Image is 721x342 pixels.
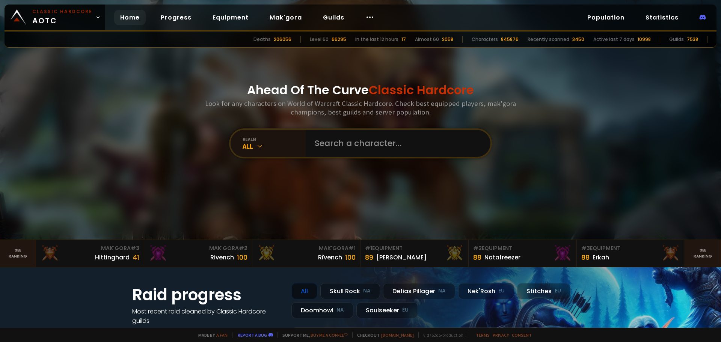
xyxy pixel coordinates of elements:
[581,10,630,25] a: Population
[360,240,469,267] a: #1Equipment89[PERSON_NAME]
[473,244,572,252] div: Equipment
[238,332,267,338] a: Report a bug
[381,332,414,338] a: [DOMAIN_NAME]
[36,240,144,267] a: Mak'Gora#3Hittinghard41
[247,81,474,99] h1: Ahead Of The Curve
[528,36,569,43] div: Recently scanned
[442,36,453,43] div: 2058
[243,136,306,142] div: realm
[132,307,282,325] h4: Most recent raid cleaned by Classic Hardcore guilds
[202,99,519,116] h3: Look for any characters on World of Warcraft Classic Hardcore. Check best equipped players, mak'g...
[278,332,348,338] span: Support me,
[376,253,427,262] div: [PERSON_NAME]
[132,326,181,334] a: See all progress
[577,240,685,267] a: #3Equipment88Erkah
[418,332,463,338] span: v. d752d5 - production
[484,253,520,262] div: Notafreezer
[345,252,356,262] div: 100
[239,244,247,252] span: # 2
[310,36,329,43] div: Level 60
[132,283,282,307] h1: Raid progress
[593,36,635,43] div: Active last 7 days
[194,332,228,338] span: Made by
[291,283,317,299] div: All
[365,244,372,252] span: # 1
[149,244,247,252] div: Mak'Gora
[311,332,348,338] a: Buy me a coffee
[365,244,464,252] div: Equipment
[581,252,590,262] div: 88
[355,36,398,43] div: In the last 12 hours
[253,36,271,43] div: Deaths
[402,306,409,314] small: EU
[207,10,255,25] a: Equipment
[369,81,474,98] span: Classic Hardcore
[114,10,146,25] a: Home
[687,36,698,43] div: 7538
[438,287,446,295] small: NA
[155,10,198,25] a: Progress
[512,332,532,338] a: Consent
[348,244,356,252] span: # 1
[332,36,346,43] div: 66295
[473,252,481,262] div: 88
[237,252,247,262] div: 100
[493,332,509,338] a: Privacy
[365,252,373,262] div: 89
[243,142,306,151] div: All
[5,5,105,30] a: Classic HardcoreAOTC
[32,8,92,15] small: Classic Hardcore
[133,252,139,262] div: 41
[144,240,252,267] a: Mak'Gora#2Rivench100
[318,253,342,262] div: Rîvench
[472,36,498,43] div: Characters
[383,283,455,299] div: Defias Pillager
[274,36,291,43] div: 206056
[257,244,356,252] div: Mak'Gora
[401,36,406,43] div: 17
[458,283,514,299] div: Nek'Rosh
[216,332,228,338] a: a fan
[320,283,380,299] div: Skull Rock
[32,8,92,26] span: AOTC
[264,10,308,25] a: Mak'gora
[252,240,360,267] a: Mak'Gora#1Rîvench100
[317,10,350,25] a: Guilds
[415,36,439,43] div: Almost 60
[593,253,609,262] div: Erkah
[581,244,680,252] div: Equipment
[131,244,139,252] span: # 3
[685,240,721,267] a: Seeranking
[352,332,414,338] span: Checkout
[669,36,684,43] div: Guilds
[555,287,561,295] small: EU
[581,244,590,252] span: # 3
[95,253,130,262] div: Hittinghard
[291,302,353,318] div: Doomhowl
[469,240,577,267] a: #2Equipment88Notafreezer
[41,244,139,252] div: Mak'Gora
[638,36,651,43] div: 10998
[640,10,685,25] a: Statistics
[572,36,584,43] div: 3450
[501,36,519,43] div: 845876
[498,287,505,295] small: EU
[476,332,490,338] a: Terms
[356,302,418,318] div: Soulseeker
[310,130,481,157] input: Search a character...
[363,287,371,295] small: NA
[336,306,344,314] small: NA
[210,253,234,262] div: Rivench
[473,244,482,252] span: # 2
[517,283,570,299] div: Stitches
